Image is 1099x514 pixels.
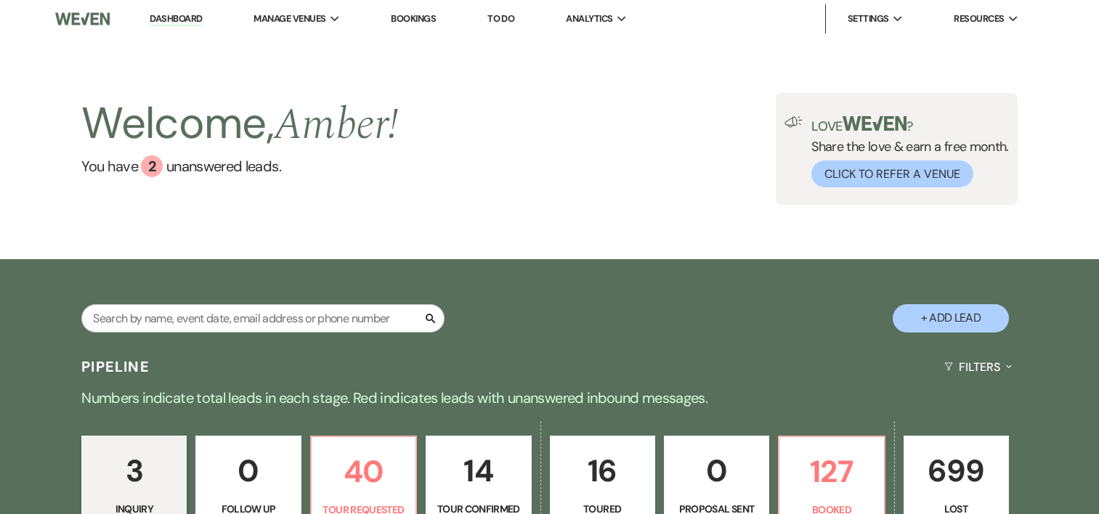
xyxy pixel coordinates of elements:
[435,446,522,495] p: 14
[938,348,1018,386] button: Filters
[811,160,973,187] button: Click to Refer a Venue
[141,155,163,177] div: 2
[784,116,803,128] img: loud-speaker-illustration.svg
[843,116,907,131] img: weven-logo-green.svg
[205,446,291,495] p: 0
[893,304,1009,333] button: + Add Lead
[55,4,110,34] img: Weven Logo
[91,446,177,495] p: 3
[913,446,999,495] p: 699
[559,446,646,495] p: 16
[391,12,436,25] a: Bookings
[848,12,889,26] span: Settings
[150,12,202,26] a: Dashboard
[954,12,1004,26] span: Resources
[274,91,398,158] span: Amber !
[27,386,1073,409] p: Numbers indicate total leads in each stage. Red indicates leads with unanswered inbound messages.
[81,304,445,333] input: Search by name, event date, email address or phone number
[81,93,398,155] h2: Welcome,
[803,116,1009,187] div: Share the love & earn a free month.
[673,446,760,495] p: 0
[811,116,1009,133] p: Love ?
[254,12,325,26] span: Manage Venues
[320,447,407,496] p: 40
[788,447,875,496] p: 127
[487,12,514,25] a: To Do
[81,356,150,377] h3: Pipeline
[81,155,398,177] a: You have 2 unanswered leads.
[566,12,612,26] span: Analytics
